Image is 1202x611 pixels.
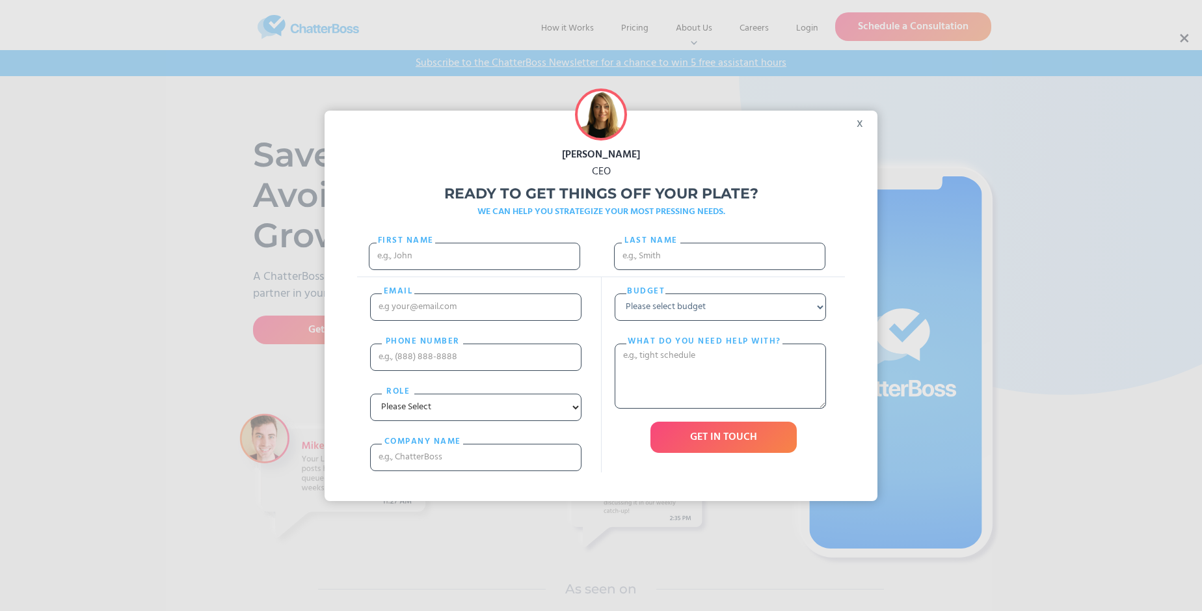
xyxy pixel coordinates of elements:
form: Freebie Popup Form 2021 [357,226,845,484]
label: First Name [377,234,435,247]
label: email [382,285,414,298]
label: Budget [626,285,665,298]
label: Role [382,385,414,398]
strong: WE CAN HELP YOU STRATEGIZE YOUR MOST PRESSING NEEDS. [477,204,725,219]
label: Last name [622,234,680,247]
input: e.g., John [369,243,580,270]
input: e.g., Smith [614,243,825,270]
input: e.g., (888) 888-8888 [370,344,581,371]
label: PHONE nUMBER [382,335,463,348]
div: x [848,111,877,130]
div: [PERSON_NAME] [325,146,877,163]
strong: Ready to get things off your plate? [444,185,758,202]
label: What do you need help with? [626,335,782,348]
input: e.g your@email.com [370,293,581,321]
input: e.g., ChatterBoss [370,444,581,471]
input: GET IN TOUCH [650,422,797,453]
label: cOMPANY NAME [382,435,463,448]
div: CEO [325,163,877,180]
